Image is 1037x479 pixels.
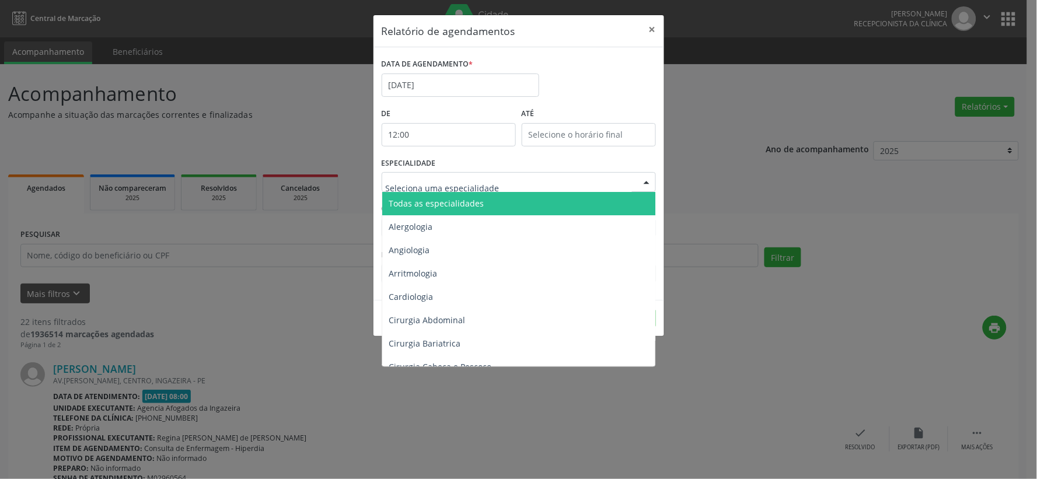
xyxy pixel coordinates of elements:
span: Cirurgia Cabeça e Pescoço [389,361,492,372]
h5: Relatório de agendamentos [382,23,515,39]
input: Seleciona uma especialidade [386,176,632,200]
input: Selecione o horário inicial [382,123,516,146]
label: DATA DE AGENDAMENTO [382,55,473,74]
span: Cirurgia Bariatrica [389,338,461,349]
span: Cardiologia [389,291,434,302]
span: Arritmologia [389,268,438,279]
input: Selecione uma data ou intervalo [382,74,539,97]
span: Angiologia [389,244,430,256]
input: Selecione o horário final [522,123,656,146]
button: Close [641,15,664,44]
label: ATÉ [522,105,656,123]
label: De [382,105,516,123]
span: Todas as especialidades [389,198,484,209]
span: Alergologia [389,221,433,232]
span: Cirurgia Abdominal [389,314,466,326]
label: ESPECIALIDADE [382,155,436,173]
